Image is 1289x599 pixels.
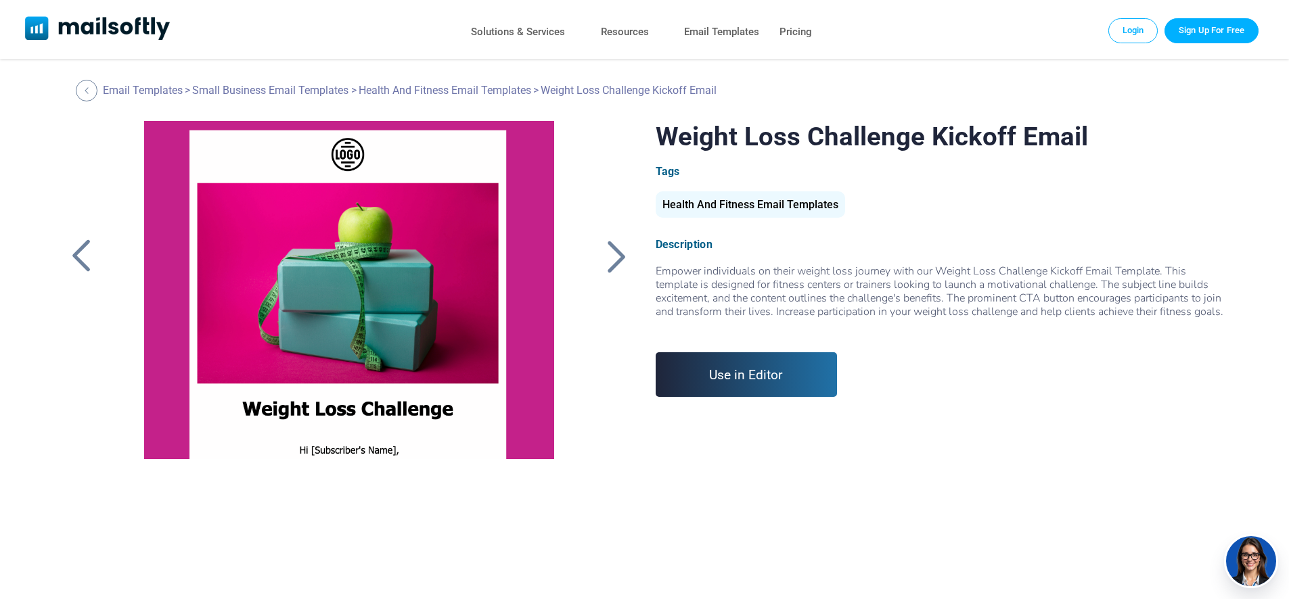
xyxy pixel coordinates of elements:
a: Small Business Email Templates [192,84,348,97]
a: Health And Fitness Email Templates [359,84,531,97]
h1: Weight Loss Challenge Kickoff Email [656,121,1225,151]
a: Trial [1164,18,1259,43]
a: Pricing [779,22,812,42]
div: Tags [656,165,1225,178]
div: Health And Fitness Email Templates [656,191,845,218]
a: Resources [601,22,649,42]
a: Login [1108,18,1158,43]
a: Back [600,239,634,274]
a: Health And Fitness Email Templates [656,203,845,210]
a: Back [64,239,98,274]
a: Email Templates [103,84,183,97]
a: Weight Loss Challenge Kickoff Email [121,121,576,459]
a: Back [76,80,101,101]
span: Empower individuals on their weight loss journey with our Weight Loss Challenge Kickoff Email Tem... [656,264,1223,319]
a: Solutions & Services [471,22,565,42]
a: Mailsoftly [25,16,171,43]
div: Description [656,238,1225,251]
a: Use in Editor [656,352,838,397]
a: Email Templates [684,22,759,42]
